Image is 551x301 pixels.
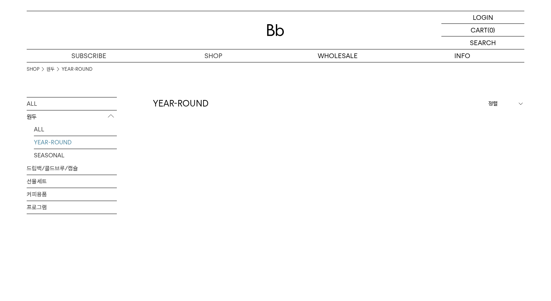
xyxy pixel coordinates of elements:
[441,11,524,24] a: LOGIN
[153,97,208,110] h2: YEAR-ROUND
[27,201,117,214] a: 프로그램
[488,99,498,108] span: 정렬
[34,123,117,136] a: ALL
[34,149,117,162] a: SEASONAL
[27,66,39,73] a: SHOP
[488,24,495,36] p: (0)
[151,49,275,62] a: SHOP
[471,24,488,36] p: CART
[62,66,92,73] a: YEAR-ROUND
[27,188,117,201] a: 커피용품
[47,66,54,73] a: 원두
[275,49,400,62] p: WHOLESALE
[27,162,117,175] a: 드립백/콜드브루/캡슐
[470,36,496,49] p: SEARCH
[441,24,524,36] a: CART (0)
[473,11,493,23] p: LOGIN
[267,24,284,36] img: 로고
[27,110,117,123] p: 원두
[27,49,151,62] a: SUBSCRIBE
[34,136,117,149] a: YEAR-ROUND
[27,97,117,110] a: ALL
[27,175,117,188] a: 선물세트
[400,49,524,62] p: INFO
